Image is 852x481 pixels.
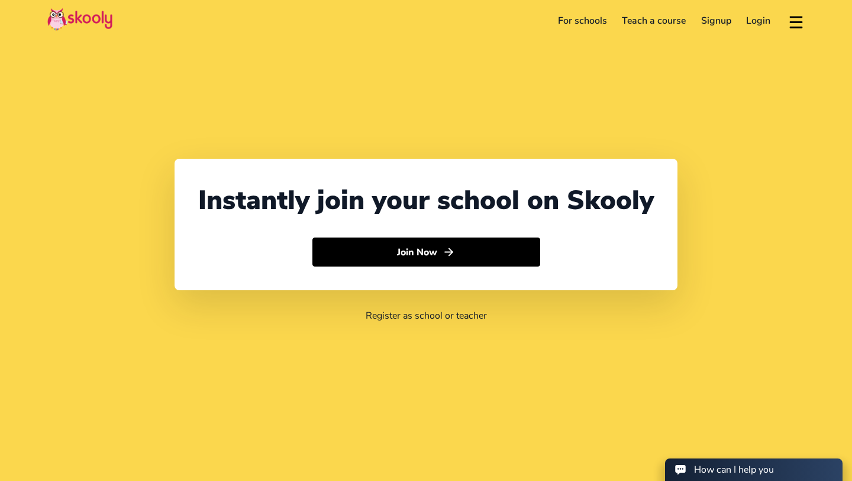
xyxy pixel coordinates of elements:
a: Signup [693,11,739,30]
a: For schools [550,11,615,30]
div: Instantly join your school on Skooly [198,182,654,219]
a: Register as school or teacher [366,309,487,322]
img: Skooly [47,8,112,31]
button: menu outline [788,11,805,31]
ion-icon: arrow forward outline [443,246,455,258]
a: Login [739,11,779,30]
a: Teach a course [614,11,693,30]
button: Join Nowarrow forward outline [312,238,540,267]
